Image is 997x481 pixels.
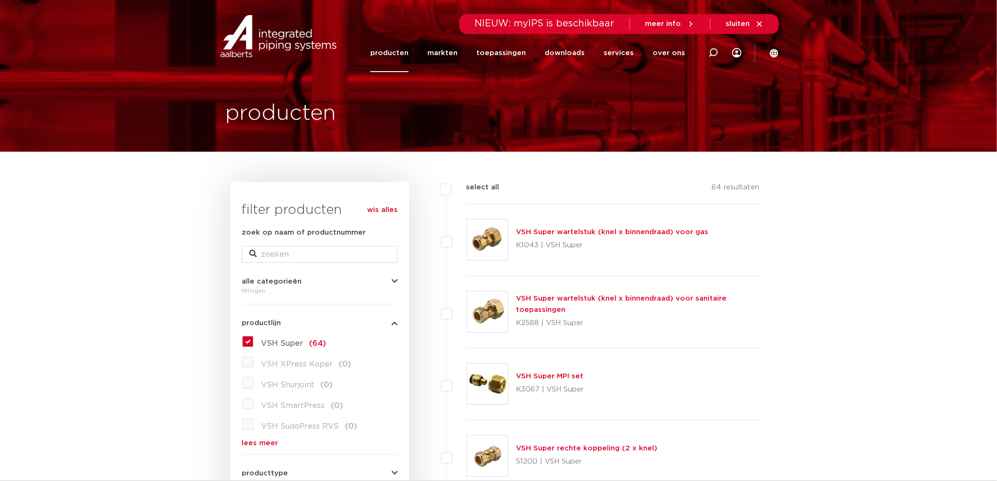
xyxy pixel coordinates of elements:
a: markten [427,34,458,72]
a: lees meer [242,440,398,447]
a: sluiten [726,20,764,28]
span: (0) [320,381,333,389]
span: (0) [339,360,351,368]
span: meer info [645,20,681,27]
p: 64 resultaten [711,182,760,196]
img: Thumbnail for VSH Super rechte koppeling (2 x knel) [467,436,508,476]
span: VSH SudoPress RVS [261,423,339,430]
label: zoek op naam of productnummer [242,227,366,238]
a: VSH Super MPI set [516,373,583,380]
span: (0) [331,402,343,409]
div: my IPS [732,34,742,72]
p: K1043 | VSH Super [516,238,708,253]
button: producttype [242,470,398,477]
label: select all [452,182,499,193]
span: alle categorieën [242,278,302,285]
span: VSH Super [261,340,303,347]
a: producten [370,34,409,72]
span: sluiten [726,20,750,27]
img: Thumbnail for VSH Super wartelstuk (knel x binnendraad) voor sanitaire toepassingen [467,292,508,332]
a: over ons [653,34,685,72]
a: services [604,34,634,72]
img: Thumbnail for VSH Super wartelstuk (knel x binnendraad) voor gas [467,220,508,260]
span: (64) [309,340,326,347]
nav: Menu [370,34,685,72]
p: S1200 | VSH Super [516,454,657,469]
span: VSH Shurjoint [261,381,314,389]
span: (0) [345,423,357,430]
span: producttype [242,470,288,477]
a: VSH Super rechte koppeling (2 x knel) [516,445,657,452]
span: VSH SmartPress [261,402,325,409]
img: Thumbnail for VSH Super MPI set [467,364,508,404]
span: VSH XPress Koper [261,360,333,368]
p: K3067 | VSH Super [516,382,584,397]
a: downloads [545,34,585,72]
a: meer info [645,20,695,28]
span: productlijn [242,319,281,326]
div: fittingen [242,285,398,296]
a: VSH Super wartelstuk (knel x binnendraad) voor gas [516,228,708,236]
button: alle categorieën [242,278,398,285]
a: wis alles [367,204,398,216]
input: zoeken [242,246,398,263]
a: toepassingen [476,34,526,72]
a: VSH Super wartelstuk (knel x binnendraad) voor sanitaire toepassingen [516,295,727,313]
h3: filter producten [242,201,398,220]
h1: producten [225,98,336,129]
span: NIEUW: myIPS is beschikbaar [474,19,614,28]
button: productlijn [242,319,398,326]
p: K2588 | VSH Super [516,316,760,331]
